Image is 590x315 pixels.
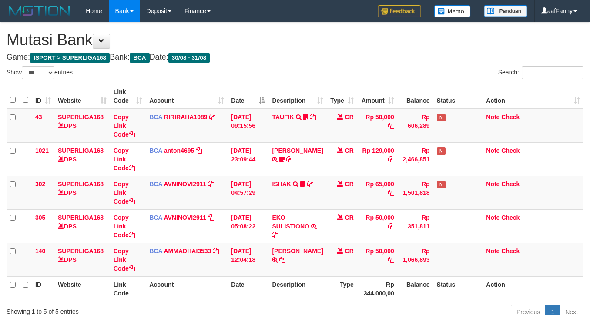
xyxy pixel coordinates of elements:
th: Account [146,276,228,301]
a: Check [501,114,520,121]
th: Balance [398,84,433,109]
th: Amount: activate to sort column ascending [357,84,398,109]
a: Copy AVNINOVI2911 to clipboard [208,181,214,188]
td: Rp 1,501,818 [398,176,433,209]
td: Rp 351,811 [398,209,433,243]
span: BCA [149,214,162,221]
td: [DATE] 09:15:56 [228,109,268,143]
th: Balance [398,276,433,301]
a: SUPERLIGA168 [58,147,104,154]
td: Rp 606,289 [398,109,433,143]
a: Check [501,248,520,255]
span: CR [345,248,354,255]
a: Note [486,248,499,255]
select: Showentries [22,66,54,79]
span: CR [345,181,354,188]
th: Status [433,276,483,301]
h1: Mutasi Bank [7,31,583,49]
td: DPS [54,209,110,243]
th: Type [327,276,357,301]
th: Type: activate to sort column ascending [327,84,357,109]
a: Copy anton4695 to clipboard [196,147,202,154]
a: Copy TAUFIK to clipboard [310,114,316,121]
td: [DATE] 05:08:22 [228,209,268,243]
a: EKO SULISTIONO [272,214,309,230]
a: Copy Rp 65,000 to clipboard [388,189,394,196]
a: RIRIRAHA1089 [164,114,208,121]
a: SUPERLIGA168 [58,214,104,221]
a: Copy Link Code [114,214,135,238]
a: Copy SILVIA to clipboard [279,256,285,263]
span: 302 [35,181,45,188]
td: [DATE] 23:09:44 [228,142,268,176]
td: DPS [54,176,110,209]
span: CR [345,114,354,121]
a: AVNINOVI2911 [164,181,207,188]
a: Copy Rp 50,000 to clipboard [388,223,394,230]
a: Note [486,114,499,121]
input: Search: [522,66,583,79]
span: Has Note [437,181,446,188]
td: Rp 50,000 [357,209,398,243]
span: BCA [149,147,162,154]
label: Search: [498,66,583,79]
a: Note [486,181,499,188]
img: panduan.png [484,5,527,17]
span: BCA [149,248,162,255]
a: ISHAK [272,181,291,188]
a: SUPERLIGA168 [58,181,104,188]
th: ID: activate to sort column ascending [32,84,54,109]
td: Rp 50,000 [357,109,398,143]
a: SUPERLIGA168 [58,114,104,121]
a: Copy ISHAK to clipboard [307,181,313,188]
a: Copy AVNINOVI2911 to clipboard [208,214,214,221]
a: Copy Link Code [114,147,135,171]
a: [PERSON_NAME] [272,248,323,255]
img: Button%20Memo.svg [434,5,471,17]
td: Rp 129,000 [357,142,398,176]
td: DPS [54,142,110,176]
span: CR [345,147,354,154]
img: Feedback.jpg [378,5,421,17]
span: Has Note [437,147,446,155]
span: BCA [149,114,162,121]
label: Show entries [7,66,73,79]
th: Action: activate to sort column ascending [483,84,583,109]
a: Copy Link Code [114,248,135,272]
a: Copy EKO SULISTIONO to clipboard [272,231,278,238]
a: Copy Rp 50,000 to clipboard [388,256,394,263]
a: Note [486,214,499,221]
th: Status [433,84,483,109]
td: [DATE] 04:57:29 [228,176,268,209]
a: Check [501,181,520,188]
span: 1021 [35,147,49,154]
th: Description [268,276,326,301]
td: Rp 65,000 [357,176,398,209]
span: 43 [35,114,42,121]
th: Date: activate to sort column descending [228,84,268,109]
span: 30/08 - 31/08 [168,53,210,63]
td: Rp 2,466,851 [398,142,433,176]
a: [PERSON_NAME] [272,147,323,154]
span: CR [345,214,354,221]
th: Link Code [110,276,146,301]
td: Rp 1,066,893 [398,243,433,276]
a: AVNINOVI2911 [164,214,207,221]
th: Website: activate to sort column ascending [54,84,110,109]
td: Rp 50,000 [357,243,398,276]
th: Action [483,276,583,301]
a: Copy AMMADHAI3533 to clipboard [213,248,219,255]
span: ISPORT > SUPERLIGA168 [30,53,110,63]
h4: Game: Bank: Date: [7,53,583,62]
img: MOTION_logo.png [7,4,73,17]
th: Description: activate to sort column ascending [268,84,326,109]
th: Rp 344.000,00 [357,276,398,301]
a: Copy Rp 129,000 to clipboard [388,156,394,163]
td: DPS [54,109,110,143]
th: Account: activate to sort column ascending [146,84,228,109]
span: 305 [35,214,45,221]
a: Copy Link Code [114,181,135,205]
a: anton4695 [164,147,194,154]
td: [DATE] 12:04:18 [228,243,268,276]
a: TAUFIK [272,114,294,121]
